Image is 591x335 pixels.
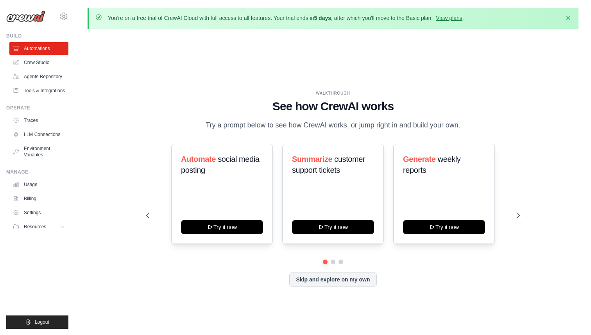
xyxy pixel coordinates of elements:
[35,319,49,325] span: Logout
[9,206,68,219] a: Settings
[292,155,365,174] span: customer support tickets
[9,114,68,127] a: Traces
[9,42,68,55] a: Automations
[9,70,68,83] a: Agents Repository
[6,315,68,329] button: Logout
[403,155,436,163] span: Generate
[289,272,376,287] button: Skip and explore on my own
[24,224,46,230] span: Resources
[6,11,45,22] img: Logo
[292,220,374,234] button: Try it now
[436,15,462,21] a: View plans
[181,155,260,174] span: social media posting
[108,14,464,22] p: You're on a free trial of CrewAI Cloud with full access to all features. Your trial ends in , aft...
[9,56,68,69] a: Crew Studio
[292,155,332,163] span: Summarize
[9,142,68,161] a: Environment Variables
[146,99,520,113] h1: See how CrewAI works
[9,178,68,191] a: Usage
[6,105,68,111] div: Operate
[6,169,68,175] div: Manage
[146,90,520,96] div: WALKTHROUGH
[9,192,68,205] a: Billing
[9,128,68,141] a: LLM Connections
[403,155,460,174] span: weekly reports
[6,33,68,39] div: Build
[9,220,68,233] button: Resources
[314,15,331,21] strong: 5 days
[181,155,216,163] span: Automate
[403,220,485,234] button: Try it now
[202,120,464,131] p: Try a prompt below to see how CrewAI works, or jump right in and build your own.
[9,84,68,97] a: Tools & Integrations
[181,220,263,234] button: Try it now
